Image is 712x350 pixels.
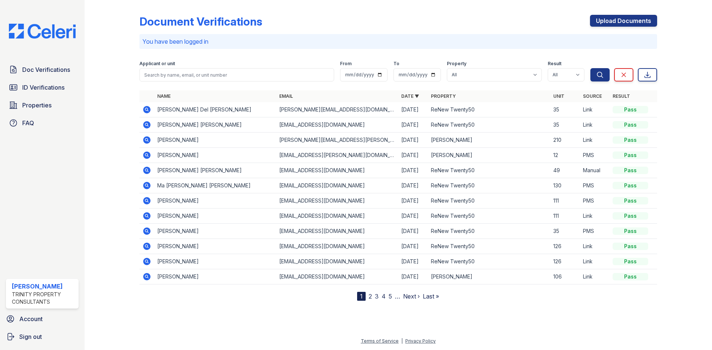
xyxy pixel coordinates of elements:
[580,133,610,148] td: Link
[550,254,580,269] td: 126
[613,273,648,280] div: Pass
[398,193,428,209] td: [DATE]
[613,121,648,129] div: Pass
[340,61,352,67] label: From
[590,15,657,27] a: Upload Documents
[398,163,428,178] td: [DATE]
[428,178,550,193] td: ReNew Twenty50
[276,239,398,254] td: [EMAIL_ADDRESS][DOMAIN_NAME]
[398,117,428,133] td: [DATE]
[613,227,648,235] div: Pass
[6,80,79,95] a: ID Verifications
[3,311,82,326] a: Account
[19,332,42,341] span: Sign out
[428,224,550,239] td: ReNew Twenty50
[22,101,52,110] span: Properties
[550,269,580,284] td: 106
[382,293,386,300] a: 4
[550,224,580,239] td: 35
[154,193,276,209] td: [PERSON_NAME]
[403,293,420,300] a: Next ›
[431,93,456,99] a: Property
[447,61,467,67] label: Property
[580,239,610,254] td: Link
[6,98,79,113] a: Properties
[369,293,372,300] a: 2
[154,178,276,193] td: Ma [PERSON_NAME] [PERSON_NAME]
[550,163,580,178] td: 49
[398,269,428,284] td: [DATE]
[428,163,550,178] td: ReNew Twenty50
[276,254,398,269] td: [EMAIL_ADDRESS][DOMAIN_NAME]
[613,167,648,174] div: Pass
[428,269,550,284] td: [PERSON_NAME]
[276,178,398,193] td: [EMAIL_ADDRESS][DOMAIN_NAME]
[550,193,580,209] td: 111
[580,102,610,117] td: Link
[580,209,610,224] td: Link
[580,193,610,209] td: PMS
[154,209,276,224] td: [PERSON_NAME]
[139,15,262,28] div: Document Verifications
[550,148,580,163] td: 12
[613,243,648,250] div: Pass
[375,293,379,300] a: 3
[580,224,610,239] td: PMS
[276,269,398,284] td: [EMAIL_ADDRESS][DOMAIN_NAME]
[405,338,436,344] a: Privacy Policy
[428,102,550,117] td: ReNew Twenty50
[276,209,398,224] td: [EMAIL_ADDRESS][DOMAIN_NAME]
[550,239,580,254] td: 126
[154,163,276,178] td: [PERSON_NAME] [PERSON_NAME]
[550,209,580,224] td: 111
[139,61,175,67] label: Applicant or unit
[580,178,610,193] td: PMS
[154,102,276,117] td: [PERSON_NAME] Del [PERSON_NAME]
[6,116,79,130] a: FAQ
[3,24,82,39] img: CE_Logo_Blue-a8612792a0a2168367f1c8372b55b34899dd931a85d93a1a3d3e32e68fde9ad4.png
[613,212,648,220] div: Pass
[580,117,610,133] td: Link
[423,293,439,300] a: Last »
[276,224,398,239] td: [EMAIL_ADDRESS][DOMAIN_NAME]
[12,282,76,291] div: [PERSON_NAME]
[580,269,610,284] td: Link
[393,61,399,67] label: To
[580,254,610,269] td: Link
[276,102,398,117] td: [PERSON_NAME][EMAIL_ADDRESS][DOMAIN_NAME]
[154,148,276,163] td: [PERSON_NAME]
[357,292,366,301] div: 1
[157,93,171,99] a: Name
[613,151,648,159] div: Pass
[401,338,403,344] div: |
[398,102,428,117] td: [DATE]
[154,254,276,269] td: [PERSON_NAME]
[3,329,82,344] a: Sign out
[583,93,602,99] a: Source
[428,239,550,254] td: ReNew Twenty50
[613,93,630,99] a: Result
[154,269,276,284] td: [PERSON_NAME]
[613,136,648,144] div: Pass
[12,291,76,306] div: Trinity Property Consultants
[19,314,43,323] span: Account
[22,65,70,74] span: Doc Verifications
[428,254,550,269] td: ReNew Twenty50
[550,117,580,133] td: 35
[276,148,398,163] td: [EMAIL_ADDRESS][PERSON_NAME][DOMAIN_NAME]
[553,93,564,99] a: Unit
[613,258,648,265] div: Pass
[22,119,34,127] span: FAQ
[142,37,654,46] p: You have been logged in
[428,209,550,224] td: ReNew Twenty50
[398,224,428,239] td: [DATE]
[401,93,419,99] a: Date ▼
[428,148,550,163] td: [PERSON_NAME]
[398,254,428,269] td: [DATE]
[550,102,580,117] td: 35
[428,133,550,148] td: [PERSON_NAME]
[613,197,648,204] div: Pass
[139,68,334,81] input: Search by name, email, or unit number
[613,182,648,189] div: Pass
